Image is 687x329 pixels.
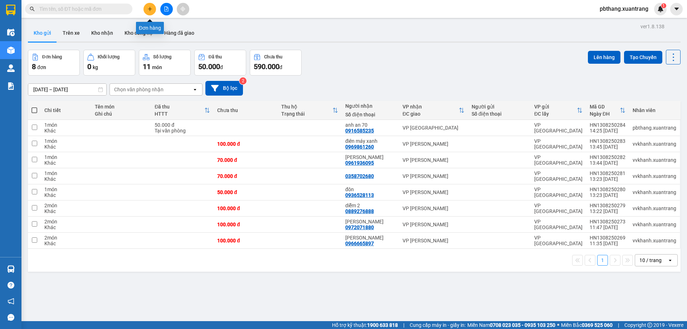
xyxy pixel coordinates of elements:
div: 13:23 [DATE] [590,176,625,182]
div: vvkhanh.xuantrang [633,238,676,243]
div: 70.000 đ [217,157,274,163]
div: HN1308250284 [590,122,625,128]
div: Số điện thoại [345,112,395,117]
div: vvkhanh.xuantrang [633,157,676,163]
span: 590.000 [254,62,279,71]
div: 0358702680 [345,173,374,179]
span: plus [147,6,152,11]
span: 8 [32,62,36,71]
span: notification [8,298,14,305]
div: 50.000 đ [217,189,274,195]
div: pbthang.xuantrang [633,125,676,131]
div: Chưa thu [264,54,282,59]
div: anh an 70 [345,122,395,128]
div: VP [PERSON_NAME] [403,238,464,243]
th: Toggle SortBy [278,101,342,120]
th: Toggle SortBy [531,101,586,120]
div: Khác [44,192,88,198]
th: Toggle SortBy [151,101,214,120]
div: 100.000 đ [217,141,274,147]
div: 2 món [44,235,88,241]
img: icon-new-feature [657,6,664,12]
div: Khác [44,176,88,182]
div: 1 món [44,187,88,192]
div: VP [PERSON_NAME] [403,189,464,195]
div: Khác [44,144,88,150]
div: HTTT [155,111,204,117]
span: copyright [647,323,652,328]
div: VP [GEOGRAPHIC_DATA] [534,170,583,182]
span: message [8,314,14,321]
div: 0889276888 [345,208,374,214]
button: 1 [597,255,608,266]
div: Chọn văn phòng nhận [114,86,164,93]
button: file-add [160,3,173,15]
button: Tạo Chuyến [624,51,662,64]
div: Đã thu [209,54,222,59]
div: Khối lượng [98,54,120,59]
div: tuyên hà [345,219,395,224]
span: pbthang.xuantrang [594,4,654,13]
span: kg [93,64,98,70]
button: Kho công nợ [119,24,159,42]
span: đ [279,64,282,70]
div: HN1308250280 [590,187,625,192]
span: search [30,6,35,11]
span: ⚪️ [557,324,559,326]
div: HN1308250269 [590,235,625,241]
div: Chi tiết [44,107,88,113]
div: VP [GEOGRAPHIC_DATA] [534,138,583,150]
div: Ghi chú [95,111,147,117]
div: Người nhận [345,103,395,109]
div: 0966665897 [345,241,374,246]
div: VP [GEOGRAPHIC_DATA] [534,154,583,166]
div: 13:23 [DATE] [590,192,625,198]
span: Miền Bắc [561,321,613,329]
button: Số lượng11món [139,50,191,76]
div: 0936528113 [345,192,374,198]
div: HN1308250282 [590,154,625,160]
div: 50.000 đ [155,122,210,128]
div: chang chang [345,154,395,160]
div: Khác [44,160,88,166]
span: | [618,321,619,329]
svg: open [192,87,198,92]
div: Khác [44,224,88,230]
div: VP [GEOGRAPHIC_DATA] [534,203,583,214]
div: Ngày ĐH [590,111,620,117]
div: 10 / trang [639,257,662,264]
div: HN1308250283 [590,138,625,144]
div: Khác [44,128,88,134]
div: 0969861260 [345,144,374,150]
div: Số lượng [153,54,171,59]
div: VP [PERSON_NAME] [403,222,464,227]
button: Đã thu50.000đ [194,50,246,76]
button: Kho nhận [86,24,119,42]
div: Số điện thoại [472,111,527,117]
div: 1 món [44,170,88,176]
span: question-circle [8,282,14,289]
strong: 1900 633 818 [367,322,398,328]
div: vvkhanh.xuantrang [633,141,676,147]
button: plus [143,3,156,15]
div: Thu hộ [281,104,332,110]
span: caret-down [673,6,680,12]
div: Tên món [95,104,147,110]
div: VP [GEOGRAPHIC_DATA] [534,235,583,246]
span: 11 [143,62,151,71]
div: VP [GEOGRAPHIC_DATA] [403,125,464,131]
img: warehouse-icon [7,64,15,72]
button: Trên xe [57,24,86,42]
div: HN1308250279 [590,203,625,208]
span: 0 [87,62,91,71]
div: VP nhận [403,104,459,110]
button: Kho gửi [28,24,57,42]
div: Nhân viên [633,107,676,113]
div: diễm 2 [345,203,395,208]
div: 1 món [44,122,88,128]
div: 70.000 đ [217,173,274,179]
div: 0972071880 [345,224,374,230]
span: 50.000 [198,62,220,71]
span: món [152,64,162,70]
span: đ [220,64,223,70]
